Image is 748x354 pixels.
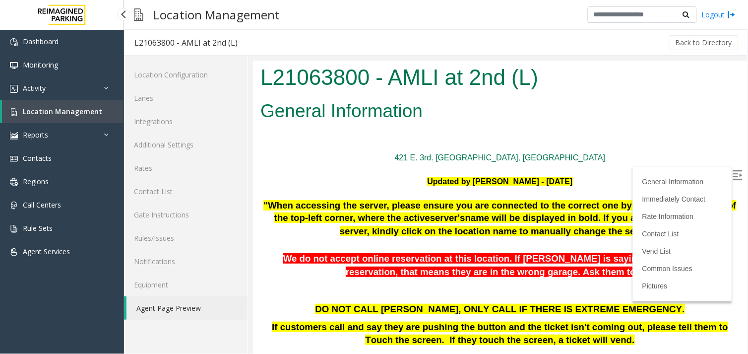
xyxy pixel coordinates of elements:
[126,296,248,320] a: Agent Page Preview
[124,110,248,133] a: Integrations
[23,200,61,210] span: Call Centers
[389,117,451,125] a: General Information
[702,9,736,20] a: Logout
[23,83,46,93] span: Activity
[389,187,418,195] a: Vend List
[124,250,248,273] a: Notifications
[389,135,453,142] a: Immediately Contact
[177,152,212,162] span: server's
[134,36,238,49] div: L21063800 - AMLI at 2nd (L)
[23,223,53,233] span: Rule Sets
[124,273,248,296] a: Equipment
[480,110,490,120] img: Open/Close Sidebar Menu
[23,247,70,256] span: Agent Services
[389,204,439,212] a: Common Issues
[23,130,48,140] span: Reports
[7,1,487,32] h1: L21063800 - AMLI at 2nd (L)
[23,37,59,46] span: Dashboard
[124,156,248,180] a: Rates
[10,108,18,116] img: 'icon'
[10,178,18,186] img: 'icon'
[124,203,248,226] a: Gate Instructions
[124,226,248,250] a: Rules/Issues
[10,225,18,233] img: 'icon'
[10,140,483,162] span: "When accessing the server, please ensure you are connected to the correct one by checking the bo...
[10,62,18,70] img: 'icon'
[23,177,49,186] span: Regions
[10,85,18,93] img: 'icon'
[10,155,18,163] img: 'icon'
[62,243,432,254] span: DO NOT CALL [PERSON_NAME], ONLY CALL IF THERE IS EXTREME EMERGENCY.
[728,9,736,20] img: logout
[174,117,319,125] font: Updated by [PERSON_NAME] - [DATE]
[30,193,464,216] span: We do not accept online reservation at this location. If [PERSON_NAME] is saying about the online...
[669,35,739,50] button: Back to Directory
[7,38,487,64] h2: General Information
[23,107,102,116] span: Location Management
[134,2,143,27] img: pageIcon
[19,261,475,284] font: If customers call and say they are pushing the button and the ticket isn't coming out, please tel...
[124,180,248,203] a: Contact List
[2,100,124,123] a: Location Management
[124,133,248,156] a: Additional Settings
[389,169,426,177] a: Contact List
[87,152,473,176] span: name will be displayed in bold. If you are not on the correct server, kindly click on the locatio...
[10,202,18,210] img: 'icon'
[23,153,52,163] span: Contacts
[23,60,58,70] span: Monitoring
[389,152,441,160] a: Rate Information
[10,248,18,256] img: 'icon'
[142,93,353,101] a: 421 E. 3rd. [GEOGRAPHIC_DATA], [GEOGRAPHIC_DATA]
[10,38,18,46] img: 'icon'
[148,2,285,27] h3: Location Management
[124,86,248,110] a: Lanes
[124,63,248,86] a: Location Configuration
[10,132,18,140] img: 'icon'
[389,221,415,229] a: Pictures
